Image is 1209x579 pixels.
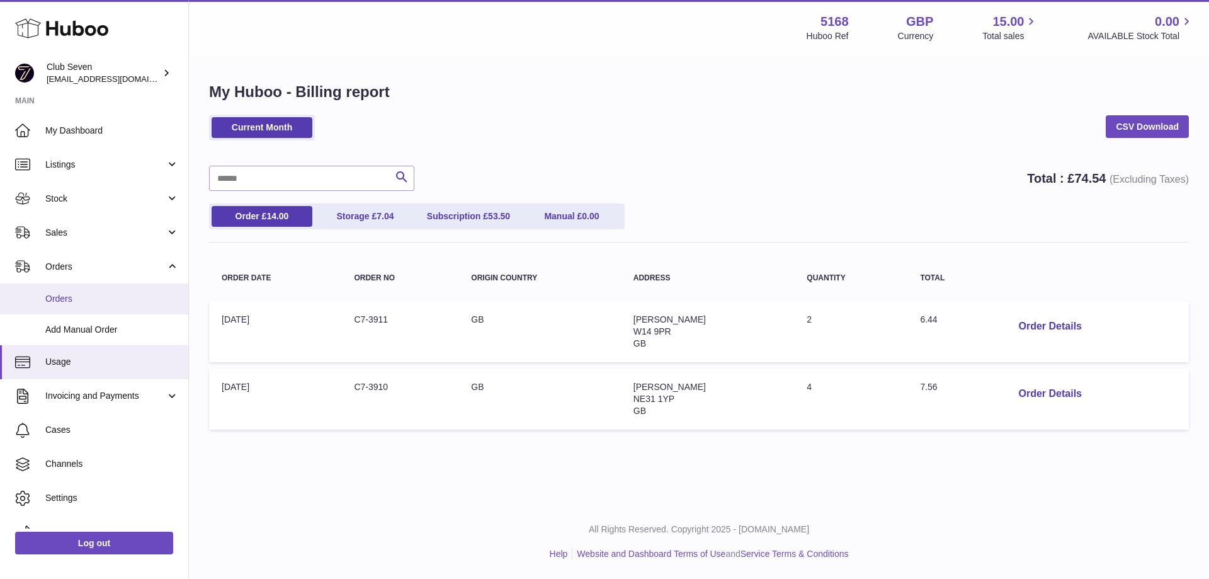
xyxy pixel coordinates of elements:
a: 15.00 Total sales [982,13,1038,42]
td: GB [458,301,620,362]
a: Subscription £53.50 [418,206,519,227]
th: Address [621,261,795,295]
span: (Excluding Taxes) [1110,174,1189,185]
span: Returns [45,526,179,538]
span: Orders [45,261,166,273]
span: Orders [45,293,179,305]
span: 0.00 [582,211,599,221]
span: Invoicing and Payments [45,390,166,402]
span: Settings [45,492,179,504]
a: 0.00 AVAILABLE Stock Total [1087,13,1194,42]
button: Order Details [1009,314,1092,340]
a: CSV Download [1106,115,1189,138]
span: GB [633,406,646,416]
div: Currency [898,30,934,42]
td: C7-3911 [341,301,458,362]
span: NE31 1YP [633,394,674,404]
td: [DATE] [209,369,341,430]
th: Total [907,261,996,295]
span: Total sales [982,30,1038,42]
td: 4 [794,369,907,430]
th: Order no [341,261,458,295]
th: Order Date [209,261,341,295]
span: Usage [45,356,179,368]
strong: 5168 [820,13,849,30]
span: 53.50 [488,211,510,221]
span: Cases [45,424,179,436]
a: Manual £0.00 [521,206,622,227]
p: All Rights Reserved. Copyright 2025 - [DOMAIN_NAME] [199,524,1199,536]
td: 2 [794,301,907,362]
td: C7-3910 [341,369,458,430]
span: Stock [45,193,166,205]
div: Huboo Ref [807,30,849,42]
h1: My Huboo - Billing report [209,82,1189,102]
td: [DATE] [209,301,341,362]
a: Storage £7.04 [315,206,416,227]
span: W14 9PR [633,326,671,336]
span: 7.04 [377,211,394,221]
span: Add Manual Order [45,324,179,336]
span: 74.54 [1074,171,1106,185]
a: Help [550,549,568,559]
span: GB [633,338,646,348]
a: Order £14.00 [212,206,312,227]
strong: GBP [906,13,933,30]
span: [PERSON_NAME] [633,314,706,324]
span: 6.44 [920,314,937,324]
a: Log out [15,532,173,554]
img: info@wearclubseven.com [15,64,34,83]
button: Order Details [1009,381,1092,407]
span: [EMAIL_ADDRESS][DOMAIN_NAME] [47,74,185,84]
span: [PERSON_NAME] [633,382,706,392]
span: Sales [45,227,166,239]
a: Website and Dashboard Terms of Use [577,549,725,559]
a: Service Terms & Conditions [741,549,849,559]
span: AVAILABLE Stock Total [1087,30,1194,42]
a: Current Month [212,117,312,138]
span: 14.00 [266,211,288,221]
span: Listings [45,159,166,171]
span: Channels [45,458,179,470]
span: 15.00 [992,13,1024,30]
th: Origin Country [458,261,620,295]
span: 7.56 [920,382,937,392]
span: 0.00 [1155,13,1179,30]
span: My Dashboard [45,125,179,137]
li: and [572,548,848,560]
td: GB [458,369,620,430]
th: Quantity [794,261,907,295]
strong: Total : £ [1027,171,1189,185]
div: Club Seven [47,61,160,85]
